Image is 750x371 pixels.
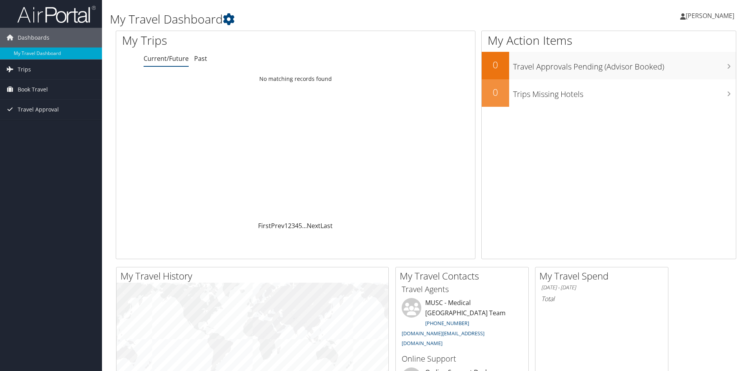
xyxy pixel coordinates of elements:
[271,221,284,230] a: Prev
[116,72,475,86] td: No matching records found
[258,221,271,230] a: First
[299,221,302,230] a: 5
[425,320,469,327] a: [PHONE_NUMBER]
[513,85,736,100] h3: Trips Missing Hotels
[288,221,291,230] a: 2
[144,54,189,63] a: Current/Future
[680,4,742,27] a: [PERSON_NAME]
[194,54,207,63] a: Past
[320,221,333,230] a: Last
[17,5,96,24] img: airportal-logo.png
[482,86,509,99] h2: 0
[307,221,320,230] a: Next
[482,58,509,71] h2: 0
[291,221,295,230] a: 3
[302,221,307,230] span: …
[398,298,526,350] li: MUSC - Medical [GEOGRAPHIC_DATA] Team
[539,269,668,283] h2: My Travel Spend
[402,353,522,364] h3: Online Support
[110,11,532,27] h1: My Travel Dashboard
[400,269,528,283] h2: My Travel Contacts
[18,28,49,48] span: Dashboards
[482,79,736,107] a: 0Trips Missing Hotels
[284,221,288,230] a: 1
[686,11,734,20] span: [PERSON_NAME]
[18,60,31,79] span: Trips
[18,80,48,99] span: Book Travel
[295,221,299,230] a: 4
[122,32,320,49] h1: My Trips
[482,52,736,79] a: 0Travel Approvals Pending (Advisor Booked)
[18,100,59,119] span: Travel Approval
[513,57,736,72] h3: Travel Approvals Pending (Advisor Booked)
[541,294,662,303] h6: Total
[541,284,662,291] h6: [DATE] - [DATE]
[120,269,388,283] h2: My Travel History
[402,330,484,347] a: [DOMAIN_NAME][EMAIL_ADDRESS][DOMAIN_NAME]
[402,284,522,295] h3: Travel Agents
[482,32,736,49] h1: My Action Items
